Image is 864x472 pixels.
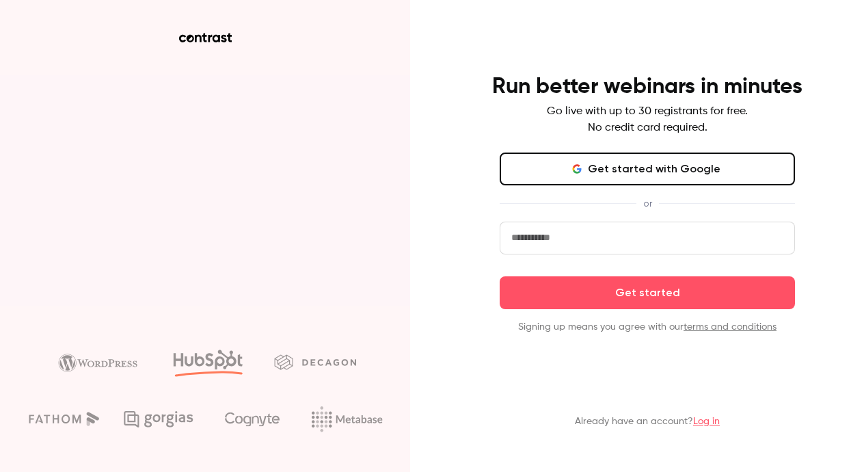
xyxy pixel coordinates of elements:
[547,103,748,136] p: Go live with up to 30 registrants for free. No credit card required.
[684,322,777,332] a: terms and conditions
[500,276,795,309] button: Get started
[492,73,802,101] h4: Run better webinars in minutes
[500,153,795,185] button: Get started with Google
[693,417,720,426] a: Log in
[636,196,659,211] span: or
[500,320,795,334] p: Signing up means you agree with our
[575,415,720,428] p: Already have an account?
[274,354,356,369] img: decagon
